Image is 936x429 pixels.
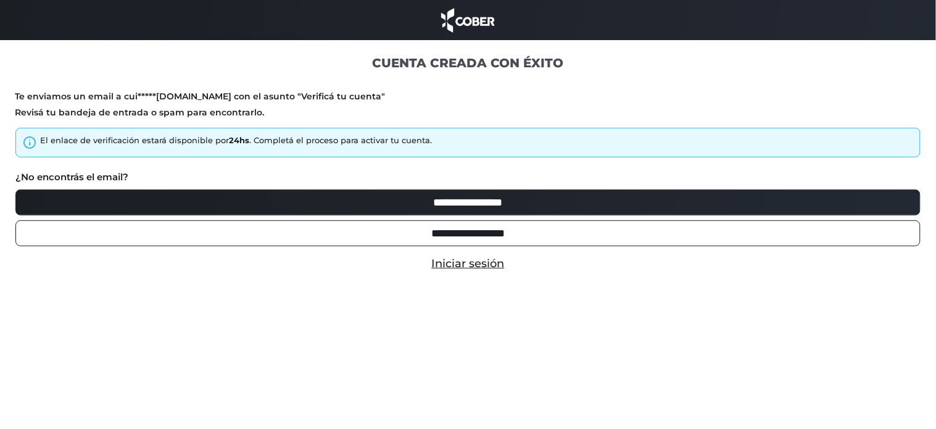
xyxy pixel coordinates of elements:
[40,135,432,147] div: El enlace de verificación estará disponible por . Completá el proceso para activar tu cuenta.
[15,107,921,119] p: Revisá tu bandeja de entrada o spam para encontrarlo.
[15,55,921,71] h1: CUENTA CREADA CON ÉXITO
[15,91,921,102] p: Te enviamos un email a cui*****[DOMAIN_NAME] con el asunto "Verificá tu cuenta"
[432,257,505,270] a: Iniciar sesión
[438,6,499,34] img: cober_marca.png
[229,135,249,145] strong: 24hs
[15,170,128,185] label: ¿No encontrás el email?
